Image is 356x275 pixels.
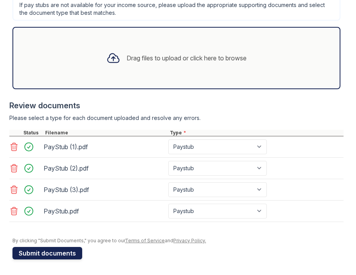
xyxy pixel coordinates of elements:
a: Privacy Policy. [173,238,206,243]
div: Filename [44,130,168,136]
div: Drag files to upload or click here to browse [127,53,247,63]
div: PayStub (1).pdf [44,141,165,153]
div: Status [22,130,44,136]
a: Terms of Service [125,238,165,243]
button: Submit documents [12,247,82,259]
div: PayStub (2).pdf [44,162,165,175]
div: By clicking "Submit Documents," you agree to our and [12,238,344,244]
div: PayStub (3).pdf [44,183,165,196]
div: Review documents [9,100,344,111]
div: PayStub.pdf [44,205,165,217]
div: Please select a type for each document uploaded and resolve any errors. [9,114,344,122]
div: Type [168,130,344,136]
